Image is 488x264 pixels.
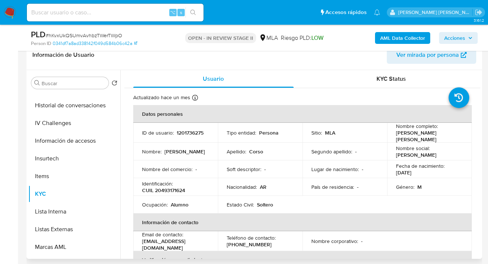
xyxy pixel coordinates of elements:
[311,129,322,136] p: Sitio :
[396,152,436,158] p: [PERSON_NAME]
[165,148,205,155] p: [PERSON_NAME]
[227,184,257,190] p: Nacionalidad :
[185,7,201,18] button: search-icon
[142,238,206,251] p: [EMAIL_ADDRESS][DOMAIN_NAME]
[27,8,204,17] input: Buscar usuario o caso...
[396,46,459,64] span: Ver mirada por persona
[170,9,176,16] span: ⌥
[311,148,352,155] p: Segundo apellido :
[28,114,120,132] button: IV Challenges
[249,148,263,155] p: Corso
[439,32,478,44] button: Acciones
[28,97,120,114] button: Historial de conversaciones
[355,148,357,155] p: -
[380,32,425,44] b: AML Data Collector
[142,187,185,194] p: CUIL 20493171624
[195,166,197,173] p: -
[362,166,363,173] p: -
[387,46,476,64] button: Ver mirada por persona
[34,80,40,86] button: Buscar
[259,34,278,42] div: MLA
[133,105,472,123] th: Datos personales
[257,201,273,208] p: Soltero
[227,148,246,155] p: Apellido :
[28,132,120,150] button: Información de accesos
[32,51,94,59] h1: Información de Usuario
[396,123,438,129] p: Nombre completo :
[227,241,272,248] p: [PHONE_NUMBER]
[142,166,192,173] p: Nombre del comercio :
[227,235,276,241] p: Teléfono de contacto :
[28,185,120,203] button: KYC
[142,231,183,238] p: Email de contacto :
[259,129,279,136] p: Persona
[177,129,204,136] p: 1201736275
[53,40,137,47] a: 0341df7a8ad338142f049d584b06c42a
[227,166,261,173] p: Soft descriptor :
[325,8,367,16] span: Accesos rápidos
[180,9,182,16] span: s
[112,80,117,88] button: Volver al orden por defecto
[142,201,168,208] p: Ocupación :
[396,184,414,190] p: Género :
[281,34,323,42] span: Riesgo PLD:
[361,238,363,244] p: -
[28,220,120,238] button: Listas Externas
[28,238,120,256] button: Marcas AML
[311,238,358,244] p: Nombre corporativo :
[396,163,445,169] p: Fecha de nacimiento :
[264,166,266,173] p: -
[28,167,120,185] button: Items
[374,9,380,15] a: Notificaciones
[475,8,482,16] a: Salir
[185,33,256,43] p: OPEN - IN REVIEW STAGE II
[474,17,484,23] span: 3.161.2
[396,145,430,152] p: Nombre social :
[142,148,162,155] p: Nombre :
[46,32,122,39] span: # hKvxUkQSUmvAvhbzTWerTWpO
[28,150,120,167] button: Insurtech
[142,129,174,136] p: ID de usuario :
[311,184,354,190] p: País de residencia :
[133,94,190,101] p: Actualizado hace un mes
[357,184,358,190] p: -
[28,203,120,220] button: Lista Interna
[396,169,411,176] p: [DATE]
[375,32,430,44] button: AML Data Collector
[142,180,173,187] p: Identificación :
[171,201,188,208] p: Alumno
[260,184,266,190] p: AR
[444,32,465,44] span: Acciones
[227,129,256,136] p: Tipo entidad :
[31,28,46,40] b: PLD
[311,166,359,173] p: Lugar de nacimiento :
[42,80,106,87] input: Buscar
[417,184,422,190] p: M
[227,201,254,208] p: Estado Civil :
[133,213,472,231] th: Información de contacto
[203,74,224,83] span: Usuario
[325,129,335,136] p: MLA
[376,74,406,83] span: KYC Status
[311,34,323,42] span: LOW
[31,40,51,47] b: Person ID
[398,9,473,16] p: juanpablo.jfernandez@mercadolibre.com
[396,129,460,143] p: [PERSON_NAME] [PERSON_NAME]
